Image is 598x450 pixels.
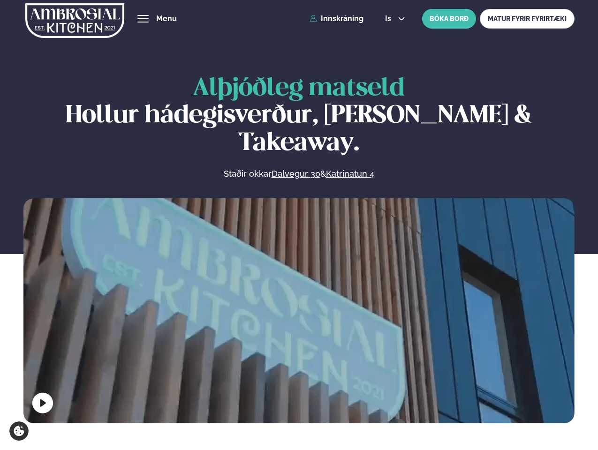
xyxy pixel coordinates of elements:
[310,15,363,23] a: Innskráning
[422,9,476,29] button: BÓKA BORÐ
[137,13,149,24] button: hamburger
[193,77,405,100] span: Alþjóðleg matseld
[25,1,124,40] img: logo
[23,75,575,157] h1: Hollur hádegisverður, [PERSON_NAME] & Takeaway.
[9,421,29,441] a: Cookie settings
[378,15,413,22] button: is
[272,168,320,180] a: Dalvegur 30
[326,168,374,180] a: Katrinatun 4
[385,15,394,22] span: is
[480,9,575,29] a: MATUR FYRIR FYRIRTÆKI
[121,168,476,180] p: Staðir okkar &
